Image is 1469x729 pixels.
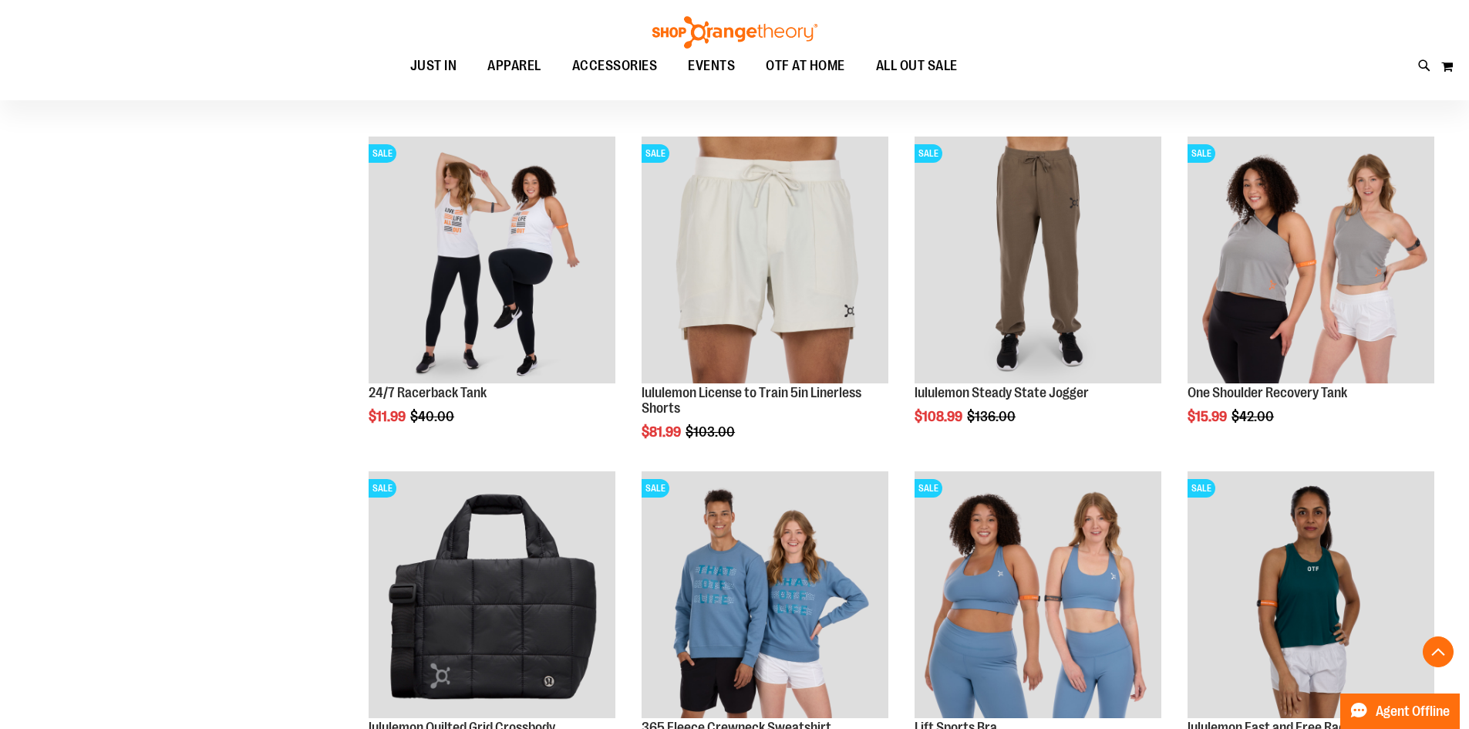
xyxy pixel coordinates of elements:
a: One Shoulder Recovery Tank [1188,385,1347,400]
span: JUST IN [410,49,457,83]
button: Agent Offline [1340,694,1460,729]
span: SALE [915,479,942,498]
button: Back To Top [1423,636,1454,667]
img: lululemon Quilted Grid Crossbody [369,471,615,718]
span: ALL OUT SALE [876,49,958,83]
a: 365 Fleece Crewneck SweatshirtSALE [642,471,888,721]
span: SALE [642,144,669,163]
span: SALE [369,144,396,163]
img: Main of 2024 Covention Lift Sports Bra [915,471,1161,718]
img: Shop Orangetheory [650,16,820,49]
img: 24/7 Racerback Tank [369,137,615,383]
div: product [634,129,896,478]
a: lululemon Quilted Grid CrossbodySALE [369,471,615,721]
a: lululemon License to Train 5in Linerless Shorts [642,385,861,416]
span: $42.00 [1231,409,1276,424]
span: $81.99 [642,424,683,440]
a: lululemon License to Train 5in Linerless ShortsSALE [642,137,888,386]
img: 365 Fleece Crewneck Sweatshirt [642,471,888,718]
img: lululemon License to Train 5in Linerless Shorts [642,137,888,383]
span: APPAREL [487,49,541,83]
a: Main of 2024 Covention Lift Sports BraSALE [915,471,1161,721]
span: SALE [1188,144,1215,163]
span: $15.99 [1188,409,1229,424]
span: ACCESSORIES [572,49,658,83]
a: lululemon Steady State JoggerSALE [915,137,1161,386]
a: lululemon Steady State Jogger [915,385,1089,400]
span: SALE [1188,479,1215,498]
span: OTF AT HOME [766,49,845,83]
div: product [1180,129,1442,464]
span: SALE [915,144,942,163]
span: $108.99 [915,409,965,424]
a: Main view of One Shoulder Recovery TankSALE [1188,137,1434,386]
img: Main view of 2024 August lululemon Fast and Free Race Length Tank [1188,471,1434,718]
span: SALE [369,479,396,498]
span: SALE [642,479,669,498]
span: $11.99 [369,409,408,424]
div: product [907,129,1169,464]
a: 24/7 Racerback Tank [369,385,487,400]
span: EVENTS [688,49,735,83]
a: 24/7 Racerback TankSALE [369,137,615,386]
a: Main view of 2024 August lululemon Fast and Free Race Length TankSALE [1188,471,1434,721]
span: $103.00 [686,424,737,440]
span: $40.00 [410,409,457,424]
img: lululemon Steady State Jogger [915,137,1161,383]
span: $136.00 [967,409,1018,424]
img: Main view of One Shoulder Recovery Tank [1188,137,1434,383]
span: Agent Offline [1376,704,1450,719]
div: product [361,129,623,464]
